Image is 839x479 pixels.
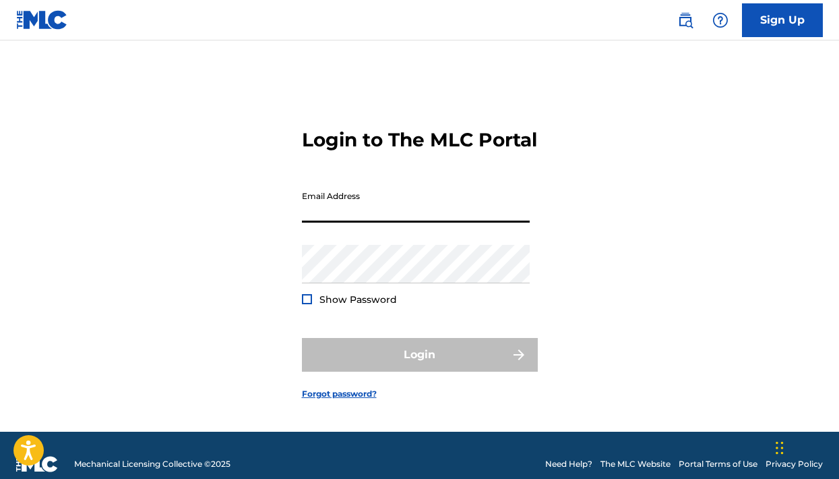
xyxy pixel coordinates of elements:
a: Public Search [672,7,699,34]
a: Need Help? [545,458,592,470]
img: search [677,12,693,28]
img: logo [16,456,58,472]
a: Portal Terms of Use [679,458,757,470]
div: Help [707,7,734,34]
div: Drag [776,428,784,468]
span: Show Password [319,293,397,306]
a: The MLC Website [600,458,671,470]
a: Sign Up [742,3,823,37]
iframe: Chat Widget [772,414,839,479]
img: MLC Logo [16,10,68,30]
span: Mechanical Licensing Collective © 2025 [74,458,230,470]
img: help [712,12,728,28]
a: Forgot password? [302,388,377,400]
h3: Login to The MLC Portal [302,128,537,152]
a: Privacy Policy [766,458,823,470]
